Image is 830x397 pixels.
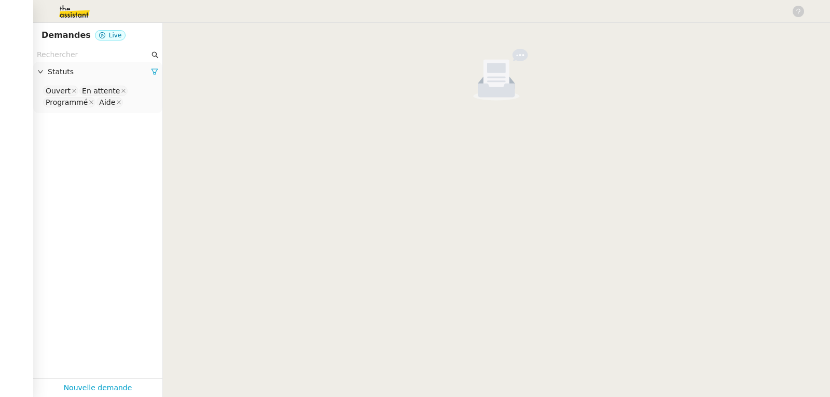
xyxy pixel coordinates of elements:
span: Statuts [48,66,151,78]
div: Statuts [33,62,162,82]
nz-page-header-title: Demandes [41,28,91,43]
div: En attente [82,86,120,95]
nz-select-item: Ouvert [43,86,78,96]
nz-select-item: Aide [96,97,123,107]
nz-select-item: Programmé [43,97,95,107]
input: Rechercher [37,49,149,61]
span: Live [109,32,122,39]
div: Aide [99,98,115,107]
div: Programmé [46,98,88,107]
a: Nouvelle demande [64,382,132,394]
nz-select-item: En attente [79,86,128,96]
div: Ouvert [46,86,71,95]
